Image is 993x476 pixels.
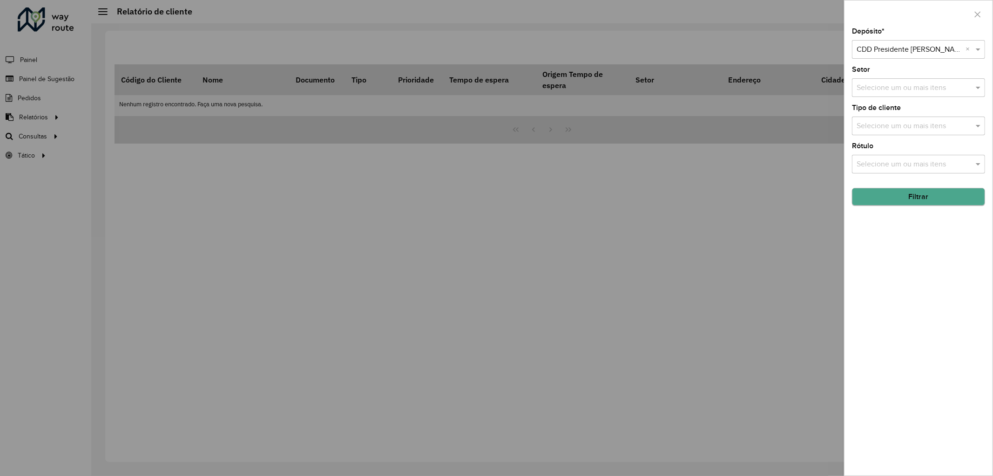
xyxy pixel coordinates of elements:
[852,64,870,75] label: Setor
[852,188,985,206] button: Filtrar
[966,44,973,55] span: Clear all
[852,102,901,113] label: Tipo de cliente
[852,140,873,152] label: Rótulo
[852,26,885,37] label: Depósito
